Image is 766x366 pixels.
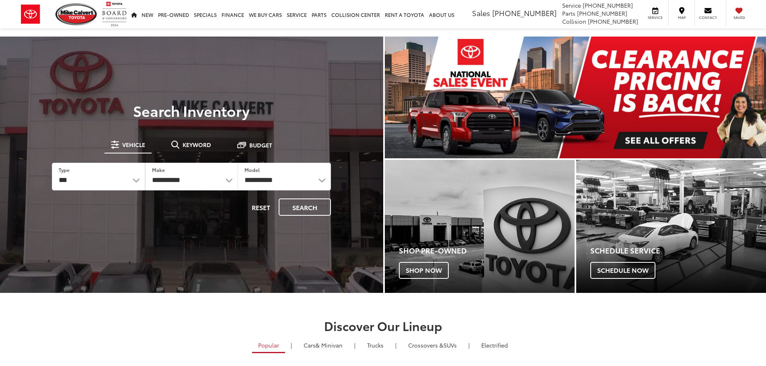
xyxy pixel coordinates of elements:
div: Toyota [576,160,766,293]
span: Collision [562,17,586,25]
button: Search [279,198,331,216]
span: Contact [699,15,717,20]
h4: Schedule Service [590,247,766,255]
button: Reset [245,198,277,216]
span: [PHONE_NUMBER] [577,9,627,17]
span: Sales [472,8,490,18]
span: [PHONE_NUMBER] [588,17,638,25]
a: Electrified [475,338,514,352]
a: Shop Pre-Owned Shop Now [385,160,575,293]
span: Service [562,1,581,9]
a: Popular [252,338,285,353]
span: Shop Now [399,262,449,279]
label: Type [59,166,70,173]
a: Trucks [361,338,390,352]
span: Saved [730,15,748,20]
li: | [352,341,357,349]
li: | [393,341,398,349]
span: Parts [562,9,575,17]
span: Vehicle [122,142,145,147]
div: Toyota [385,160,575,293]
span: Crossovers & [408,341,444,349]
span: Schedule Now [590,262,655,279]
a: Schedule Service Schedule Now [576,160,766,293]
span: & Minivan [316,341,343,349]
span: Map [673,15,690,20]
span: [PHONE_NUMBER] [583,1,633,9]
span: Keyword [183,142,211,147]
label: Make [152,166,165,173]
span: Budget [249,142,272,148]
li: | [289,341,294,349]
label: Model [244,166,260,173]
h4: Shop Pre-Owned [399,247,575,255]
h3: Search Inventory [34,102,349,119]
a: Cars [298,338,349,352]
img: Mike Calvert Toyota [55,3,98,25]
h2: Discover Our Lineup [100,319,667,332]
span: Service [646,15,664,20]
a: SUVs [402,338,463,352]
span: [PHONE_NUMBER] [492,8,557,18]
li: | [466,341,472,349]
